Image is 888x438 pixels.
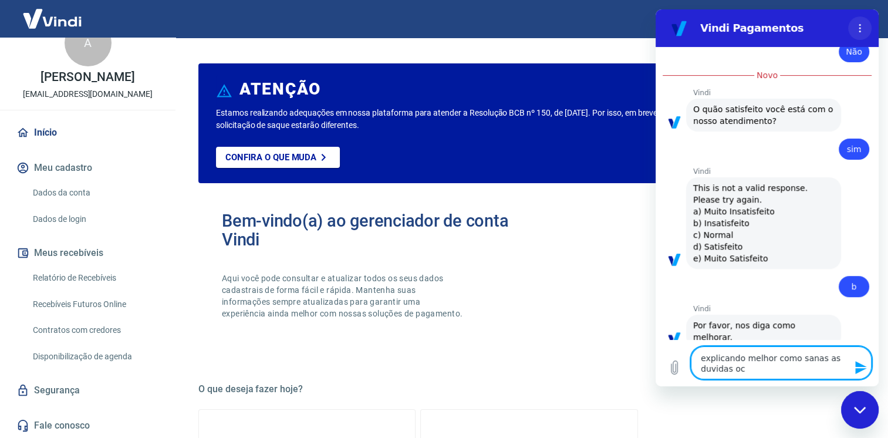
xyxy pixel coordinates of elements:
[198,383,860,395] h5: O que deseja fazer hoje?
[40,71,134,83] p: [PERSON_NAME]
[65,19,112,66] div: A
[222,211,529,249] h2: Bem-vindo(a) ao gerenciador de conta Vindi
[14,155,161,181] button: Meu cadastro
[28,345,161,369] a: Disponibilização de agenda
[28,266,161,290] a: Relatório de Recebíveis
[14,120,161,146] a: Início
[14,1,90,36] img: Vindi
[656,9,879,386] iframe: Janela de mensagens
[216,147,340,168] a: Confira o que muda
[216,107,717,132] p: Estamos realizando adequações em nossa plataforma para atender a Resolução BCB nº 150, de [DATE]....
[28,207,161,231] a: Dados de login
[28,318,161,342] a: Contratos com credores
[28,181,161,205] a: Dados da conta
[14,240,161,266] button: Meus recebíveis
[23,88,153,100] p: [EMAIL_ADDRESS][DOMAIN_NAME]
[222,272,465,319] p: Aqui você pode consultar e atualizar todos os seus dados cadastrais de forma fácil e rápida. Mant...
[239,83,321,95] h6: ATENÇÃO
[832,8,874,30] button: Sair
[14,378,161,403] a: Segurança
[28,292,161,316] a: Recebíveis Futuros Online
[841,391,879,429] iframe: Botão para abrir a janela de mensagens, conversa em andamento
[225,152,316,163] p: Confira o que muda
